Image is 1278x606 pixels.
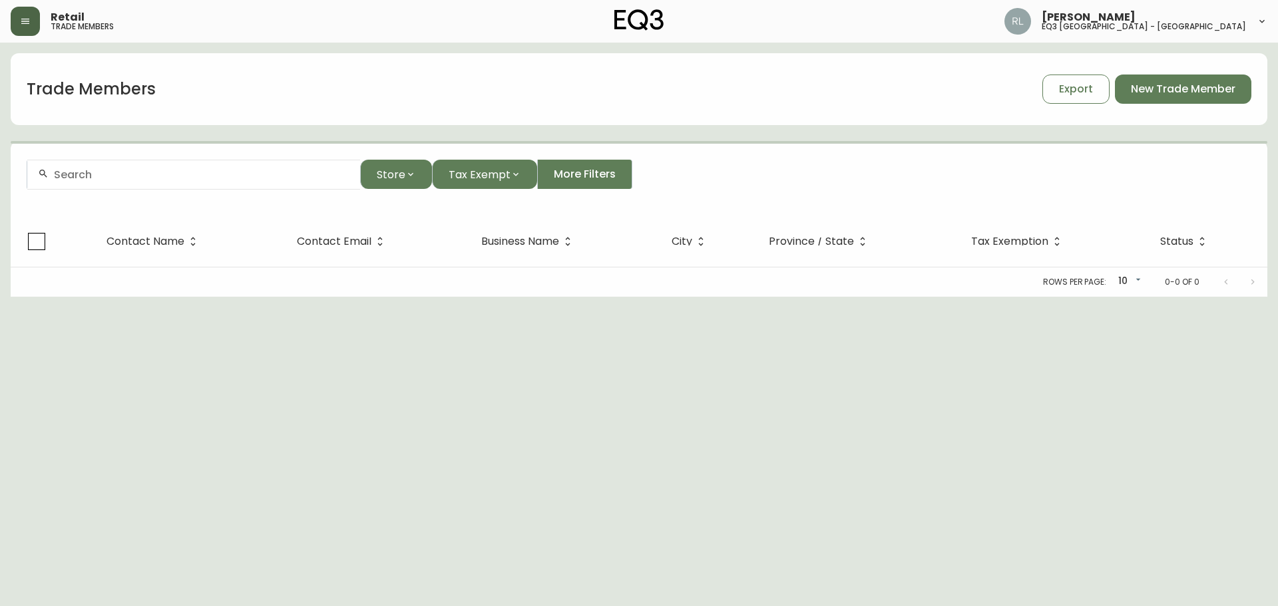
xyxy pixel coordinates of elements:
h1: Trade Members [27,78,156,100]
button: Tax Exempt [432,160,537,189]
span: City [672,235,710,247]
span: Contact Name [106,237,184,245]
img: 91cc3602ba8cb70ae1ccf1ad2913f397 [1004,8,1031,35]
span: Business Name [481,235,576,247]
h5: eq3 [GEOGRAPHIC_DATA] - [GEOGRAPHIC_DATA] [1042,23,1246,31]
button: New Trade Member [1115,75,1251,104]
span: Store [377,166,405,183]
span: Contact Email [297,237,371,245]
img: logo [614,9,664,31]
span: Export [1059,82,1093,96]
span: Status [1160,237,1193,245]
div: 10 [1112,271,1144,293]
span: City [672,237,692,245]
span: Retail [51,12,85,23]
input: Search [54,168,349,181]
button: Store [360,160,432,189]
span: Status [1160,235,1211,247]
span: Tax Exemption [971,237,1048,245]
span: New Trade Member [1131,82,1235,96]
span: [PERSON_NAME] [1042,12,1136,23]
button: Export [1042,75,1110,104]
span: Contact Name [106,235,202,247]
span: Province / State [769,235,871,247]
button: More Filters [537,160,632,189]
span: Tax Exemption [971,235,1066,247]
span: Business Name [481,237,559,245]
span: More Filters [554,167,616,182]
span: Contact Email [297,235,389,247]
span: Province / State [769,237,854,245]
p: Rows per page: [1043,276,1106,288]
p: 0-0 of 0 [1165,276,1199,288]
span: Tax Exempt [449,166,511,183]
h5: trade members [51,23,114,31]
